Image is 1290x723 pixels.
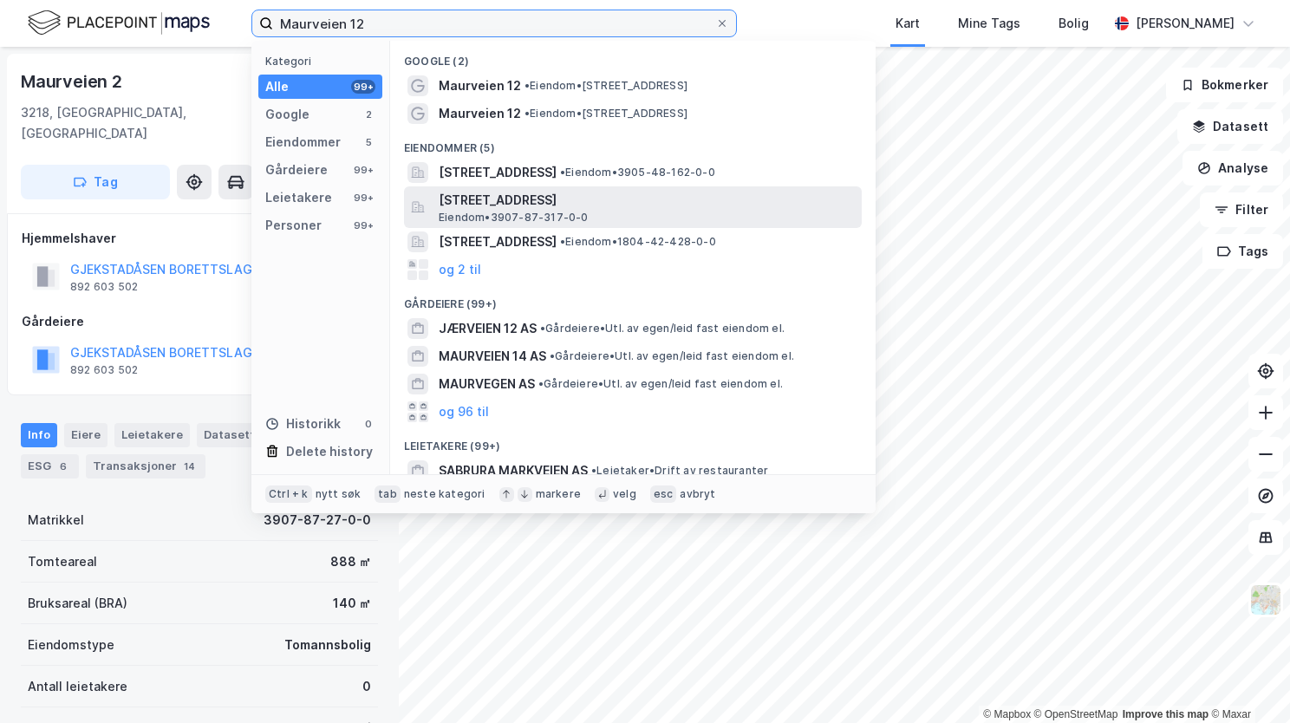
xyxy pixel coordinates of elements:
div: Alle [265,76,289,97]
button: Tags [1202,234,1283,269]
div: velg [613,487,636,501]
input: Søk på adresse, matrikkel, gårdeiere, leietakere eller personer [273,10,715,36]
span: Eiendom • 1804-42-428-0-0 [560,235,716,249]
div: markere [536,487,581,501]
div: Gårdeiere [22,311,377,332]
div: Tomteareal [28,551,97,572]
div: 2 [362,107,375,121]
button: og 2 til [439,259,481,280]
div: Mine Tags [958,13,1020,34]
div: 6 [55,458,72,475]
div: Kart [896,13,920,34]
span: • [540,322,545,335]
button: og 96 til [439,401,489,422]
div: Delete history [286,441,373,462]
div: Leietakere (99+) [390,426,876,457]
div: Eiendomstype [28,635,114,655]
span: SABRURA MARKVEIEN AS [439,460,588,481]
div: 99+ [351,191,375,205]
div: esc [650,485,677,503]
a: OpenStreetMap [1034,708,1118,720]
span: [STREET_ADDRESS] [439,231,557,252]
div: Historikk [265,414,341,434]
div: 3218, [GEOGRAPHIC_DATA], [GEOGRAPHIC_DATA] [21,102,280,144]
div: avbryt [680,487,715,501]
span: • [560,166,565,179]
button: Datasett [1177,109,1283,144]
span: • [591,464,596,477]
button: Filter [1200,192,1283,227]
div: Eiere [64,423,107,447]
div: Matrikkel [28,510,84,531]
div: Eiendommer (5) [390,127,876,159]
div: [PERSON_NAME] [1136,13,1235,34]
div: Gårdeiere [265,160,328,180]
div: 99+ [351,80,375,94]
div: 99+ [351,218,375,232]
div: ESG [21,454,79,479]
span: Gårdeiere • Utl. av egen/leid fast eiendom el. [550,349,794,363]
div: Gårdeiere (99+) [390,283,876,315]
img: logo.f888ab2527a4732fd821a326f86c7f29.svg [28,8,210,38]
div: Kategori [265,55,382,68]
div: Ctrl + k [265,485,312,503]
div: Leietakere [265,187,332,208]
div: nytt søk [316,487,362,501]
div: Maurveien 2 [21,68,126,95]
div: Tomannsbolig [284,635,371,655]
span: Maurveien 12 [439,75,521,96]
div: 14 [180,458,199,475]
span: [STREET_ADDRESS] [439,162,557,183]
img: Z [1249,583,1282,616]
iframe: Chat Widget [1203,640,1290,723]
span: Leietaker • Drift av restauranter [591,464,768,478]
span: Gårdeiere • Utl. av egen/leid fast eiendom el. [538,377,783,391]
div: 888 ㎡ [330,551,371,572]
div: 0 [362,417,375,431]
span: Eiendom • [STREET_ADDRESS] [524,107,687,120]
a: Mapbox [983,708,1031,720]
span: • [538,377,544,390]
div: Datasett [197,423,262,447]
div: tab [375,485,401,503]
div: neste kategori [404,487,485,501]
span: • [524,107,530,120]
span: Eiendom • 3905-48-162-0-0 [560,166,715,179]
div: 5 [362,135,375,149]
button: Tag [21,165,170,199]
span: • [560,235,565,248]
div: 3907-87-27-0-0 [264,510,371,531]
div: Hjemmelshaver [22,228,377,249]
div: Leietakere [114,423,190,447]
div: 0 [362,676,371,697]
div: Bolig [1059,13,1089,34]
span: Gårdeiere • Utl. av egen/leid fast eiendom el. [540,322,785,335]
span: Eiendom • [STREET_ADDRESS] [524,79,687,93]
span: [STREET_ADDRESS] [439,190,855,211]
div: Google (2) [390,41,876,72]
div: Bruksareal (BRA) [28,593,127,614]
div: 892 603 502 [70,280,138,294]
span: • [550,349,555,362]
a: Improve this map [1123,708,1209,720]
div: Eiendommer [265,132,341,153]
div: Info [21,423,57,447]
span: MAURVEGEN AS [439,374,535,394]
div: Google [265,104,309,125]
button: Bokmerker [1166,68,1283,102]
div: 99+ [351,163,375,177]
span: • [524,79,530,92]
span: Eiendom • 3907-87-317-0-0 [439,211,589,225]
div: 140 ㎡ [333,593,371,614]
span: Maurveien 12 [439,103,521,124]
div: Transaksjoner [86,454,205,479]
span: MAURVEIEN 14 AS [439,346,546,367]
div: Personer [265,215,322,236]
span: JÆRVEIEN 12 AS [439,318,537,339]
button: Analyse [1182,151,1283,186]
div: 892 603 502 [70,363,138,377]
div: Antall leietakere [28,676,127,697]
